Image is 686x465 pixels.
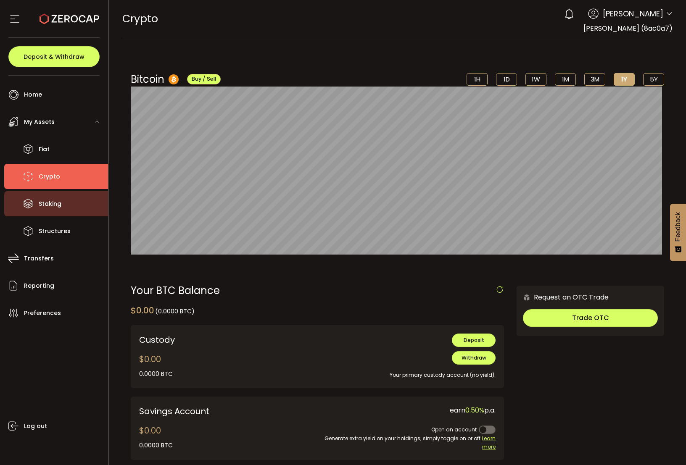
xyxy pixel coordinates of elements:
span: [PERSON_NAME] (8ac0a7) [583,24,673,33]
span: [PERSON_NAME] [603,8,663,19]
button: Deposit & Withdraw [8,46,100,67]
div: Your primary custody account (no yield). [294,365,496,379]
span: Fiat [39,143,50,155]
li: 1H [467,73,488,86]
div: Savings Account [139,405,311,418]
li: 1M [555,73,576,86]
span: Trade OTC [572,313,609,323]
button: Buy / Sell [187,74,221,84]
div: Bitcoin [131,72,221,87]
iframe: Chat Widget [586,374,686,465]
span: (0.0000 BTC) [155,307,195,315]
img: 6nGpN7MZ9FLuBP83NiajKbTRY4UzlzQtBKtCrLLspmCkSvCZHBKvY3NxgQaT5JnOQREvtQ257bXeeSTueZfAPizblJ+Fe8JwA... [523,294,530,301]
span: Home [24,89,42,101]
span: Deposit & Withdraw [24,54,84,60]
span: Deposit [464,336,484,344]
div: 0.0000 BTC [139,370,173,378]
span: Learn more [482,435,496,450]
span: My Assets [24,116,55,128]
li: 1Y [614,73,635,86]
div: $0.00 [139,353,173,378]
li: 1D [496,73,517,86]
span: Crypto [39,171,60,183]
div: 0.0000 BTC [139,441,173,450]
div: $0.00 [131,304,195,317]
span: Reporting [24,280,54,292]
span: Crypto [122,11,158,26]
span: Structures [39,225,71,237]
span: Open an account [431,426,477,433]
li: 5Y [643,73,664,86]
span: Buy / Sell [192,75,216,82]
button: Deposit [452,334,496,347]
div: Generate extra yield on your holdings; simply toggle on or off. [324,434,496,451]
span: Preferences [24,307,61,319]
button: Feedback - Show survey [670,204,686,261]
span: Feedback [674,212,682,242]
div: Your BTC Balance [131,286,504,296]
span: Staking [39,198,61,210]
button: Withdraw [452,351,496,365]
li: 3M [584,73,605,86]
button: Trade OTC [523,309,658,327]
span: Transfers [24,252,54,265]
div: Custody [139,334,282,346]
span: Withdraw [462,354,486,361]
span: 0.50% [465,405,484,415]
li: 1W [525,73,546,86]
div: Request an OTC Trade [517,292,609,302]
div: $0.00 [139,424,173,450]
span: earn p.a. [450,405,496,415]
span: Log out [24,420,47,432]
